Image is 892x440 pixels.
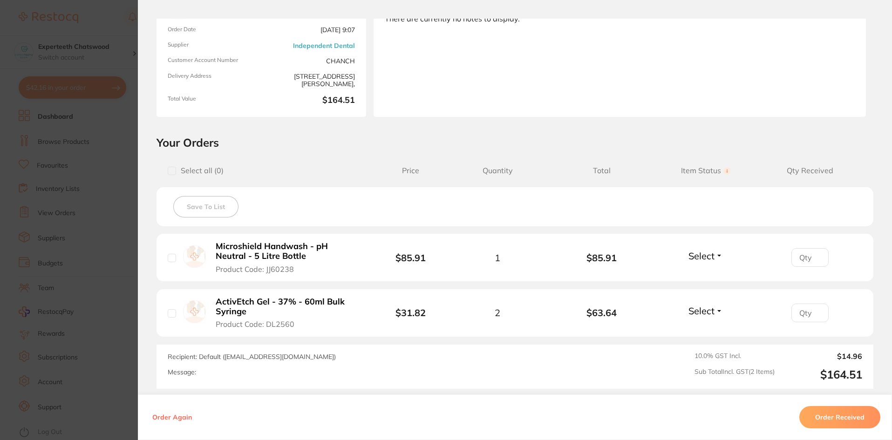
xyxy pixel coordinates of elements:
button: Save To List [173,196,238,217]
button: Order Received [799,406,880,428]
output: $14.96 [782,352,862,360]
button: Order Again [150,413,195,421]
span: Product Code: DL2560 [216,320,294,328]
span: Customer Account Number [168,57,258,65]
b: $85.91 [395,252,426,264]
b: $63.64 [550,307,654,318]
span: 10.0 % GST Incl. [695,352,775,360]
span: Quantity [445,166,550,175]
span: 2 [495,307,500,318]
b: Microshield Handwash - pH Neutral - 5 Litre Bottle [216,242,360,261]
span: 1 [495,252,500,263]
b: $164.51 [265,95,355,106]
span: Select all ( 0 ) [176,166,224,175]
span: Total Value [168,95,258,106]
button: Select [686,250,726,262]
span: Select [688,305,715,317]
span: [STREET_ADDRESS][PERSON_NAME], [265,73,355,88]
button: ActivEtch Gel - 37% - 60ml Bulk Syringe Product Code: DL2560 [213,297,362,329]
button: Microshield Handwash - pH Neutral - 5 Litre Bottle Product Code: JJ60238 [213,241,362,274]
span: Order Date [168,26,258,34]
img: Microshield Handwash - pH Neutral - 5 Litre Bottle [183,245,206,268]
span: Price [376,166,445,175]
img: ActivEtch Gel - 37% - 60ml Bulk Syringe [183,300,206,323]
span: [DATE] 9:07 [265,26,355,34]
a: Independent Dental [293,42,355,49]
span: Sub Total Incl. GST ( 2 Items) [695,368,775,381]
output: $164.51 [782,368,862,381]
span: Total [550,166,654,175]
span: Delivery Address [168,73,258,88]
b: ActivEtch Gel - 37% - 60ml Bulk Syringe [216,297,360,316]
span: CHANCH [265,57,355,65]
span: Product Code: JJ60238 [216,265,294,273]
span: Item Status [654,166,758,175]
button: Select [686,305,726,317]
span: Select [688,250,715,262]
span: Supplier [168,41,258,49]
b: $85.91 [550,252,654,263]
b: $31.82 [395,307,426,318]
div: There are currently no notes to display. [385,14,855,23]
input: Qty [791,248,829,267]
h2: Your Orders [157,135,873,149]
span: Qty Received [758,166,862,175]
label: Message: [168,368,196,376]
input: Qty [791,304,829,322]
span: Recipient: Default ( [EMAIL_ADDRESS][DOMAIN_NAME] ) [168,352,336,361]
